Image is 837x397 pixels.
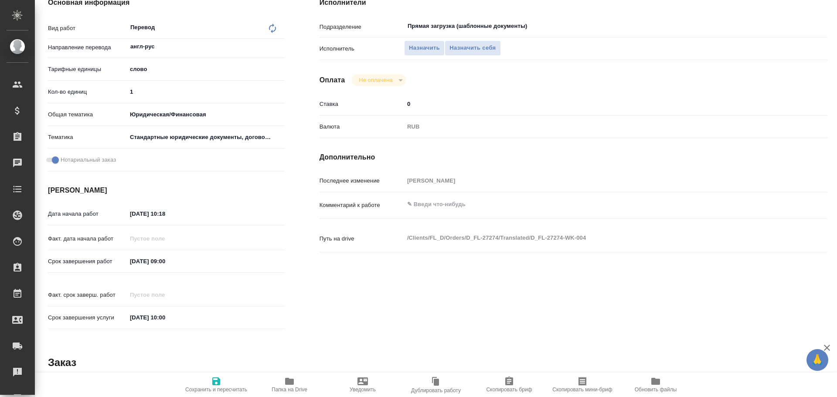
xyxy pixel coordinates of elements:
input: ✎ Введи что-нибудь [127,85,285,98]
span: Обновить файлы [635,387,677,393]
p: Валюта [320,122,404,131]
p: Исполнитель [320,44,404,53]
p: Общая тематика [48,110,127,119]
input: Пустое поле [404,174,785,187]
textarea: /Clients/FL_D/Orders/D_FL-27274/Translated/D_FL-27274-WK-004 [404,231,785,245]
button: 🙏 [806,349,828,371]
span: Сохранить и пересчитать [185,387,247,393]
div: слово [127,62,285,77]
h4: Дополнительно [320,152,827,163]
div: Юридическая/Финансовая [127,107,285,122]
p: Путь на drive [320,234,404,243]
input: ✎ Введи что-нибудь [404,98,785,110]
button: Назначить [404,41,445,56]
button: Open [780,25,782,27]
p: Тематика [48,133,127,142]
p: Подразделение [320,23,404,31]
input: Пустое поле [127,232,203,245]
button: Скопировать бриф [473,373,546,397]
p: Кол-во единиц [48,88,127,96]
p: Тарифные единицы [48,65,127,74]
div: Стандартные юридические документы, договоры, уставы [127,130,285,145]
span: Дублировать работу [411,387,461,394]
h4: Оплата [320,75,345,85]
input: Пустое поле [127,288,203,301]
button: Скопировать мини-бриф [546,373,619,397]
div: RUB [404,119,785,134]
button: Обновить файлы [619,373,692,397]
button: Назначить себя [445,41,500,56]
div: Не оплачена [352,74,405,86]
p: Срок завершения услуги [48,313,127,322]
h2: Заказ [48,356,76,370]
span: 🙏 [810,351,825,369]
button: Не оплачена [356,76,395,84]
p: Последнее изменение [320,176,404,185]
span: Нотариальный заказ [61,156,116,164]
p: Срок завершения работ [48,257,127,266]
p: Факт. срок заверш. работ [48,291,127,299]
span: Папка на Drive [272,387,307,393]
span: Назначить [409,43,440,53]
span: Скопировать бриф [486,387,532,393]
p: Дата начала работ [48,210,127,218]
p: Вид работ [48,24,127,33]
input: ✎ Введи что-нибудь [127,311,203,324]
button: Уведомить [326,373,399,397]
h4: [PERSON_NAME] [48,185,285,196]
input: ✎ Введи что-нибудь [127,255,203,268]
button: Сохранить и пересчитать [180,373,253,397]
p: Факт. дата начала работ [48,234,127,243]
p: Комментарий к работе [320,201,404,210]
button: Дублировать работу [399,373,473,397]
button: Папка на Drive [253,373,326,397]
input: ✎ Введи что-нибудь [127,207,203,220]
span: Назначить себя [449,43,496,53]
button: Open [280,46,282,48]
p: Ставка [320,100,404,109]
p: Направление перевода [48,43,127,52]
span: Уведомить [350,387,376,393]
span: Скопировать мини-бриф [552,387,612,393]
